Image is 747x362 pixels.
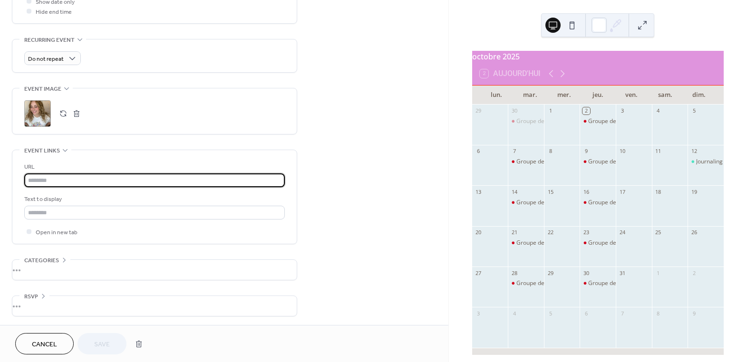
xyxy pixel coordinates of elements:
div: Groupe de discussion [588,239,645,247]
div: Groupe de discussion [580,158,616,166]
div: 1 [655,269,662,276]
div: 1 [547,107,554,114]
div: 2 [582,107,590,114]
div: 19 [690,188,698,195]
div: 6 [475,148,482,155]
div: 10 [619,148,626,155]
div: Groupe de discussion [588,158,645,166]
div: 28 [511,269,518,276]
div: Journaling [688,158,724,166]
div: 7 [619,310,626,317]
div: Groupe de discussion [516,117,573,125]
div: 25 [655,229,662,236]
div: ; [24,100,51,127]
div: 24 [619,229,626,236]
div: 15 [547,188,554,195]
div: 16 [582,188,590,195]
span: Do not repeat [28,54,64,65]
span: Categories [24,256,59,266]
div: 4 [511,310,518,317]
span: Recurring event [24,35,75,45]
div: 9 [582,148,590,155]
div: ven. [615,86,649,105]
div: Groupe de discussion [516,279,573,287]
div: Groupe de discussion [516,158,573,166]
div: 9 [690,310,698,317]
div: 2 [690,269,698,276]
button: Cancel [15,333,74,354]
div: sam. [649,86,682,105]
div: mar. [514,86,547,105]
div: 13 [475,188,482,195]
div: 27 [475,269,482,276]
div: 29 [475,107,482,114]
div: Groupe de discussion [508,279,544,287]
div: ••• [12,296,297,316]
div: Groupe de discussion [588,199,645,207]
div: Journaling [696,158,723,166]
span: Cancel [32,340,57,350]
div: 29 [547,269,554,276]
div: Groupe de discussion [516,239,573,247]
div: mer. [547,86,581,105]
div: 20 [475,229,482,236]
div: lun. [480,86,514,105]
div: ••• [12,260,297,280]
div: Groupe de discussion [508,199,544,207]
div: URL [24,162,283,172]
div: Groupe de discussion [508,239,544,247]
div: Groupe de discussion [508,158,544,166]
span: Event links [24,146,60,156]
div: 5 [547,310,554,317]
span: Open in new tab [36,228,78,238]
span: Hide end time [36,7,72,17]
span: Event image [24,84,61,94]
div: Groupe de discussion [508,117,544,125]
div: 5 [690,107,698,114]
div: 12 [690,148,698,155]
div: 30 [582,269,590,276]
div: 21 [511,229,518,236]
div: Groupe de discussion [588,279,645,287]
div: 17 [619,188,626,195]
div: dim. [682,86,716,105]
div: 8 [655,310,662,317]
div: Groupe de discussion [580,279,616,287]
div: 6 [582,310,590,317]
div: Groupe de discussion [516,199,573,207]
div: 3 [619,107,626,114]
div: 7 [511,148,518,155]
span: RSVP [24,292,38,302]
div: 3 [475,310,482,317]
div: 11 [655,148,662,155]
div: Groupe de discussion [588,117,645,125]
div: Groupe de discussion [580,199,616,207]
div: 26 [690,229,698,236]
div: jeu. [581,86,615,105]
div: 14 [511,188,518,195]
div: 18 [655,188,662,195]
div: 23 [582,229,590,236]
div: 31 [619,269,626,276]
div: Text to display [24,194,283,204]
div: Groupe de discussion [580,117,616,125]
div: 30 [511,107,518,114]
div: Groupe de discussion [580,239,616,247]
div: 22 [547,229,554,236]
div: 4 [655,107,662,114]
div: octobre 2025 [472,51,724,62]
div: 8 [547,148,554,155]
